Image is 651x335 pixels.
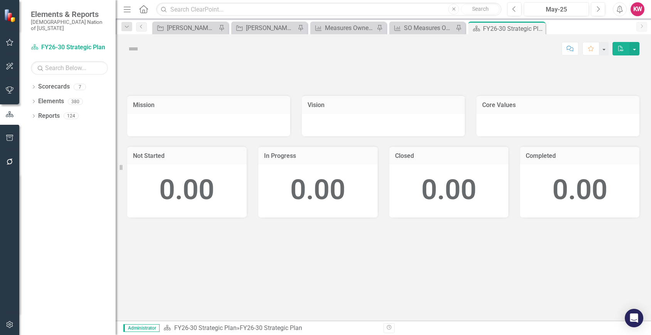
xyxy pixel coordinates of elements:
span: Elements & Reports [31,10,108,19]
a: Scorecards [38,82,70,91]
div: SO Measures Ownership Report - KW [404,23,454,33]
h3: Not Started [133,152,241,159]
img: ClearPoint Strategy [4,8,17,22]
div: 124 [64,113,79,119]
div: 0.00 [397,170,501,210]
input: Search Below... [31,61,108,75]
div: May-25 [527,5,586,14]
a: [PERSON_NAME] SO's (three-month view) [154,23,217,33]
span: Search [472,6,489,12]
a: SO Measures Ownership Report - KW [391,23,454,33]
div: 7 [74,84,86,90]
a: FY26-30 Strategic Plan [31,43,108,52]
img: Not Defined [127,43,140,55]
div: 0.00 [528,170,632,210]
div: FY26-30 Strategic Plan [240,324,302,332]
div: » [163,324,377,333]
h3: In Progress [264,152,372,159]
button: May-25 [524,2,589,16]
div: [PERSON_NAME]'s Team SO's [246,23,296,33]
div: Open Intercom Messenger [625,309,643,327]
a: Reports [38,112,60,121]
a: Elements [38,97,64,106]
div: 0.00 [266,170,370,210]
h3: Core Values [482,102,634,109]
div: FY26-30 Strategic Plan [483,24,543,33]
a: [PERSON_NAME]'s Team SO's [233,23,296,33]
div: 0.00 [135,170,239,210]
div: [PERSON_NAME] SO's (three-month view) [167,23,217,33]
small: [DEMOGRAPHIC_DATA] Nation of [US_STATE] [31,19,108,32]
h3: Mission [133,102,284,109]
a: Measures Ownership Report - KW [312,23,375,33]
button: KW [631,2,644,16]
button: Search [461,4,500,15]
a: FY26-30 Strategic Plan [174,324,237,332]
h3: Completed [526,152,634,159]
h3: Vision [308,102,459,109]
input: Search ClearPoint... [156,3,501,16]
div: 380 [68,98,83,105]
span: Administrator [123,324,160,332]
h3: Closed [395,152,503,159]
div: Measures Ownership Report - KW [325,23,375,33]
